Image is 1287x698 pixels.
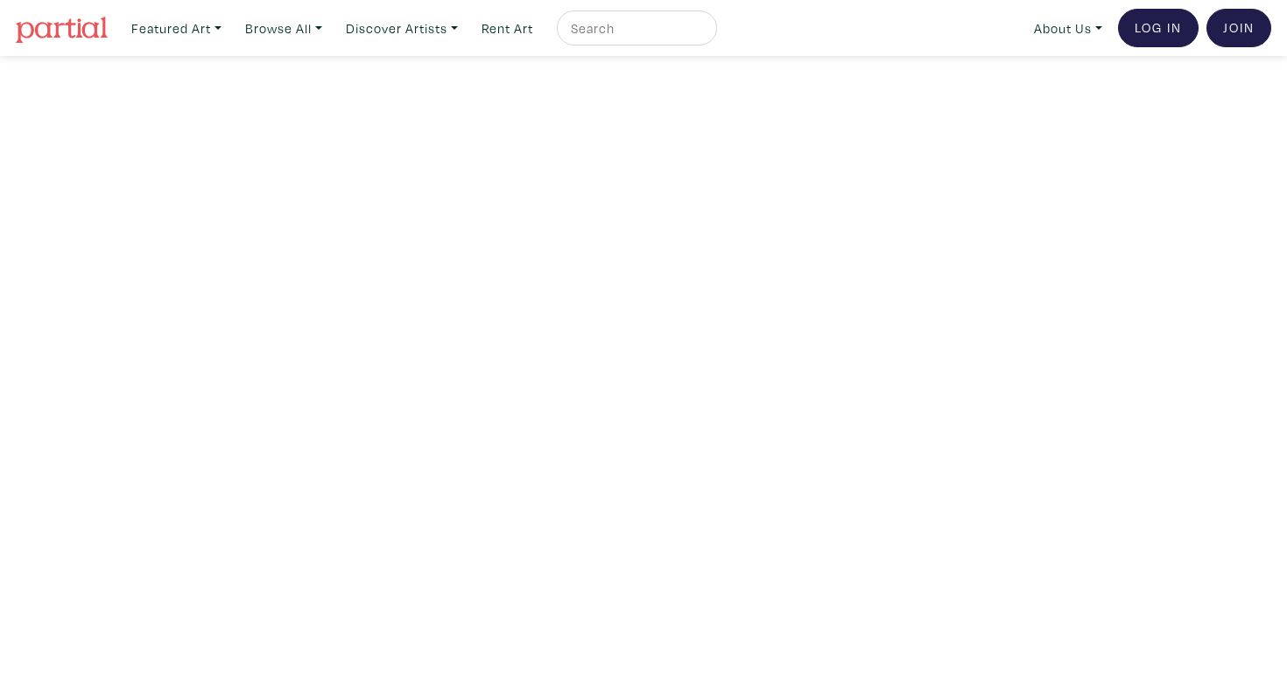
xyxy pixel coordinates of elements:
a: Featured Art [123,10,229,46]
input: Search [569,17,700,39]
a: Browse All [237,10,330,46]
a: About Us [1026,10,1110,46]
a: Log In [1118,9,1199,47]
a: Join [1206,9,1271,47]
a: Discover Artists [338,10,466,46]
a: Rent Art [474,10,541,46]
